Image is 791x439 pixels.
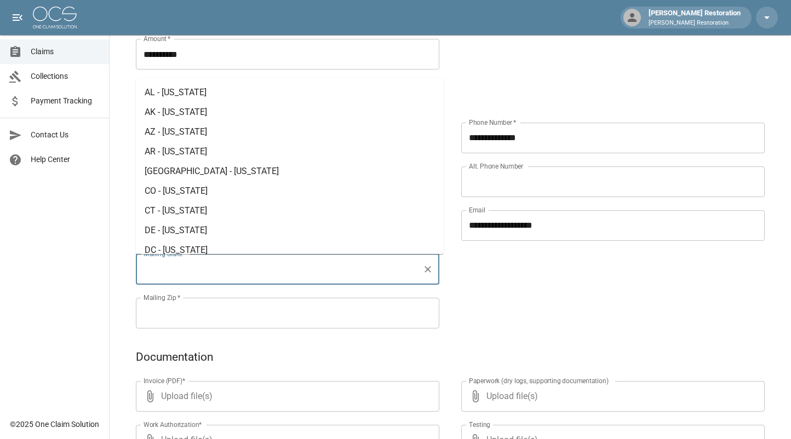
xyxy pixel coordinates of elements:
label: Mailing State [144,249,186,258]
span: Upload file(s) [161,381,410,412]
span: Help Center [31,154,100,165]
button: open drawer [7,7,28,28]
span: Payment Tracking [31,95,100,107]
span: Collections [31,71,100,82]
span: Claims [31,46,100,57]
label: Invoice (PDF)* [144,376,186,385]
p: [PERSON_NAME] Restoration [649,19,741,28]
button: Clear [420,262,435,277]
span: CT - [US_STATE] [145,205,207,216]
span: AR - [US_STATE] [145,146,207,157]
label: Mailing Zip [144,293,181,302]
div: [PERSON_NAME] Restoration [644,8,745,27]
label: Phone Number [469,118,516,127]
span: DE - [US_STATE] [145,225,207,235]
label: Paperwork (dry logs, supporting documentation) [469,376,609,385]
span: AZ - [US_STATE] [145,126,207,137]
span: AL - [US_STATE] [145,87,207,97]
span: CO - [US_STATE] [145,186,208,196]
div: © 2025 One Claim Solution [10,419,99,430]
label: Email [469,205,485,215]
span: DC - [US_STATE] [145,245,208,255]
img: ocs-logo-white-transparent.png [33,7,77,28]
span: AK - [US_STATE] [145,107,207,117]
span: [GEOGRAPHIC_DATA] - [US_STATE] [145,166,279,176]
label: Work Authorization* [144,420,202,429]
label: Alt. Phone Number [469,161,523,171]
span: Contact Us [31,129,100,141]
span: Upload file(s) [486,381,735,412]
label: Testing [469,420,490,429]
label: Amount [144,34,171,43]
